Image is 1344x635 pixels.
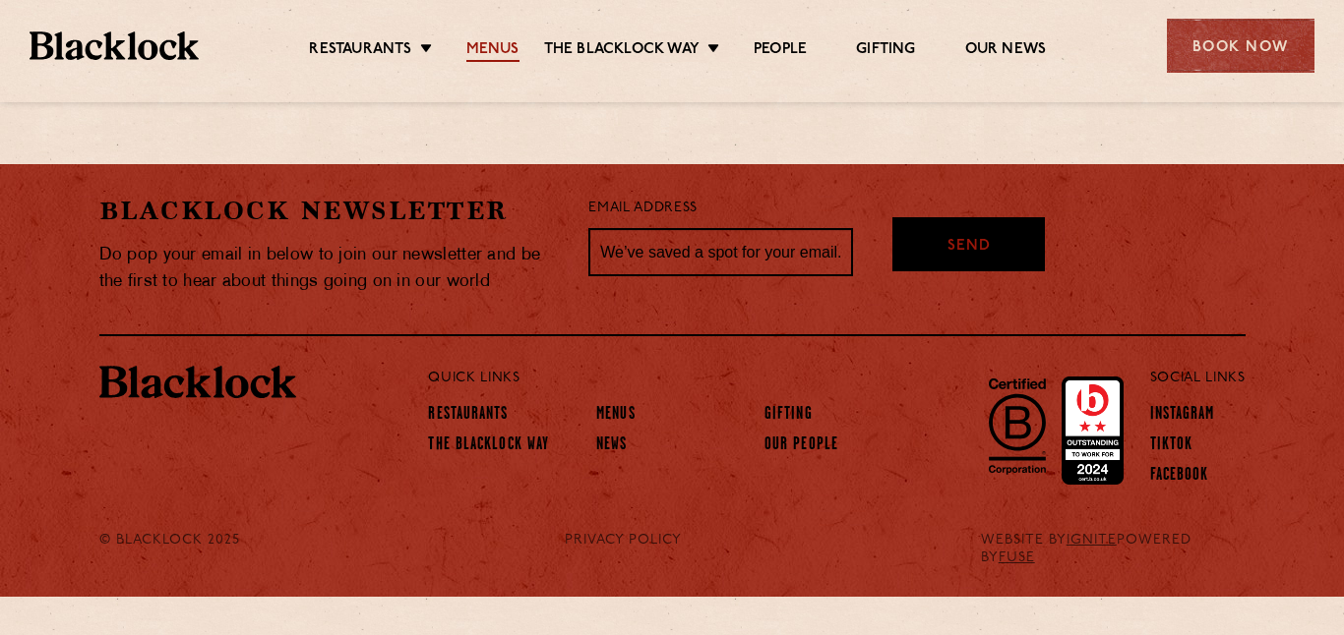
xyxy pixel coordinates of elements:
[1150,405,1215,427] a: Instagram
[588,198,697,220] label: Email Address
[764,405,813,427] a: Gifting
[1150,366,1246,391] p: Social Links
[99,242,560,295] p: Do pop your email in below to join our newsletter and be the first to hear about things going on ...
[977,367,1058,485] img: B-Corp-Logo-Black-RGB.svg
[544,40,700,62] a: The Blacklock Way
[596,405,636,427] a: Menus
[30,31,199,60] img: BL_Textured_Logo-footer-cropped.svg
[1150,466,1209,488] a: Facebook
[1150,435,1193,457] a: TikTok
[856,40,915,62] a: Gifting
[754,40,807,62] a: People
[428,405,508,427] a: Restaurants
[85,532,280,567] div: © Blacklock 2025
[1167,19,1314,73] div: Book Now
[947,236,991,259] span: Send
[596,435,627,457] a: News
[466,40,519,62] a: Menus
[1067,533,1117,548] a: IGNITE
[764,435,838,457] a: Our People
[309,40,411,62] a: Restaurants
[428,366,1084,391] p: Quick Links
[588,228,853,277] input: We’ve saved a spot for your email...
[999,550,1035,565] a: FUSE
[99,194,560,228] h2: Blacklock Newsletter
[1062,376,1124,485] img: Accred_2023_2star.png
[99,366,296,399] img: BL_Textured_Logo-footer-cropped.svg
[966,532,1260,567] div: WEBSITE BY POWERED BY
[965,40,1047,62] a: Our News
[565,532,682,549] a: PRIVACY POLICY
[428,435,549,457] a: The Blacklock Way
